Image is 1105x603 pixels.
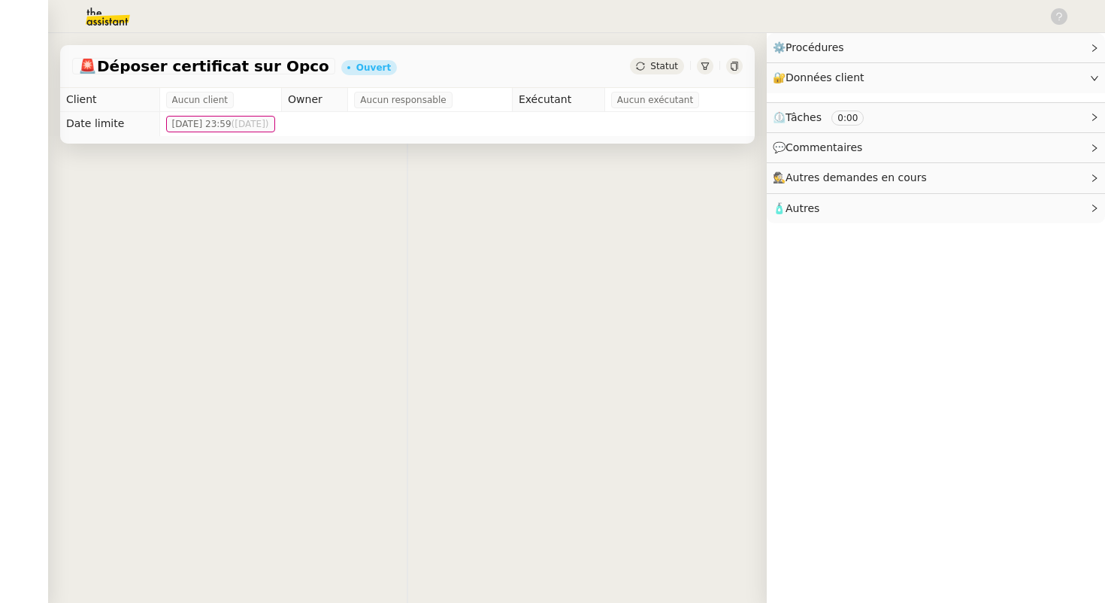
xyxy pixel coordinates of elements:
div: 💬Commentaires [767,133,1105,162]
td: Owner [282,88,348,112]
td: Date limite [60,112,159,136]
span: Aucun exécutant [617,92,693,108]
span: Données client [786,71,864,83]
div: ⏲️Tâches 0:00 [767,103,1105,132]
span: 🔐 [773,69,870,86]
span: Tâches [786,111,822,123]
span: Autres [786,202,819,214]
span: 🕵️ [773,171,934,183]
div: ⚙️Procédures [767,33,1105,62]
span: Autres demandes en cours [786,171,927,183]
span: [DATE] 23:59 [172,117,269,132]
span: ⚙️ [773,39,851,56]
td: Client [60,88,159,112]
span: ⏲️ [773,111,876,123]
nz-tag: 0:00 [831,111,864,126]
span: Déposer certificat sur Opco [78,59,329,74]
span: 💬 [773,141,869,153]
span: Procédures [786,41,844,53]
span: 🧴 [773,202,819,214]
div: 🧴Autres [767,194,1105,223]
span: ([DATE]) [232,119,269,129]
div: 🕵️Autres demandes en cours [767,163,1105,192]
td: Exécutant [512,88,604,112]
div: Ouvert [356,63,391,72]
span: Aucun client [172,92,228,108]
div: 🔐Données client [767,63,1105,92]
span: Commentaires [786,141,862,153]
span: Aucun responsable [360,92,446,108]
span: Statut [650,61,678,71]
span: 🚨 [78,57,97,75]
